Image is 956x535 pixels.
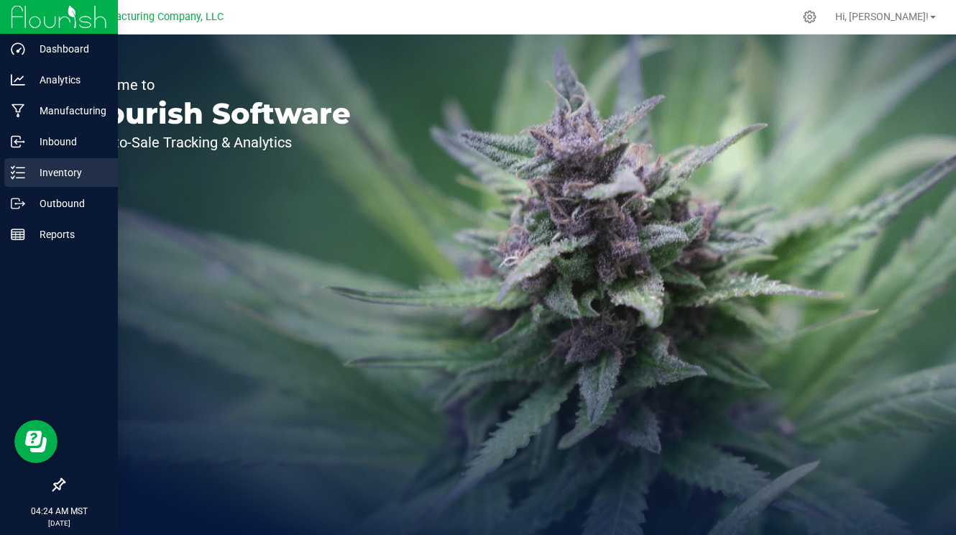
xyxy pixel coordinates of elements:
[801,10,819,24] div: Manage settings
[78,99,351,128] p: Flourish Software
[78,78,351,92] p: Welcome to
[70,11,224,23] span: BB Manufacturing Company, LLC
[11,196,25,211] inline-svg: Outbound
[78,135,351,150] p: Seed-to-Sale Tracking & Analytics
[11,42,25,56] inline-svg: Dashboard
[11,227,25,242] inline-svg: Reports
[25,102,111,119] p: Manufacturing
[11,73,25,87] inline-svg: Analytics
[25,40,111,58] p: Dashboard
[25,195,111,212] p: Outbound
[25,164,111,181] p: Inventory
[11,165,25,180] inline-svg: Inventory
[835,11,929,22] span: Hi, [PERSON_NAME]!
[14,420,58,463] iframe: Resource center
[25,71,111,88] p: Analytics
[6,518,111,529] p: [DATE]
[25,226,111,243] p: Reports
[11,134,25,149] inline-svg: Inbound
[25,133,111,150] p: Inbound
[6,505,111,518] p: 04:24 AM MST
[11,104,25,118] inline-svg: Manufacturing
